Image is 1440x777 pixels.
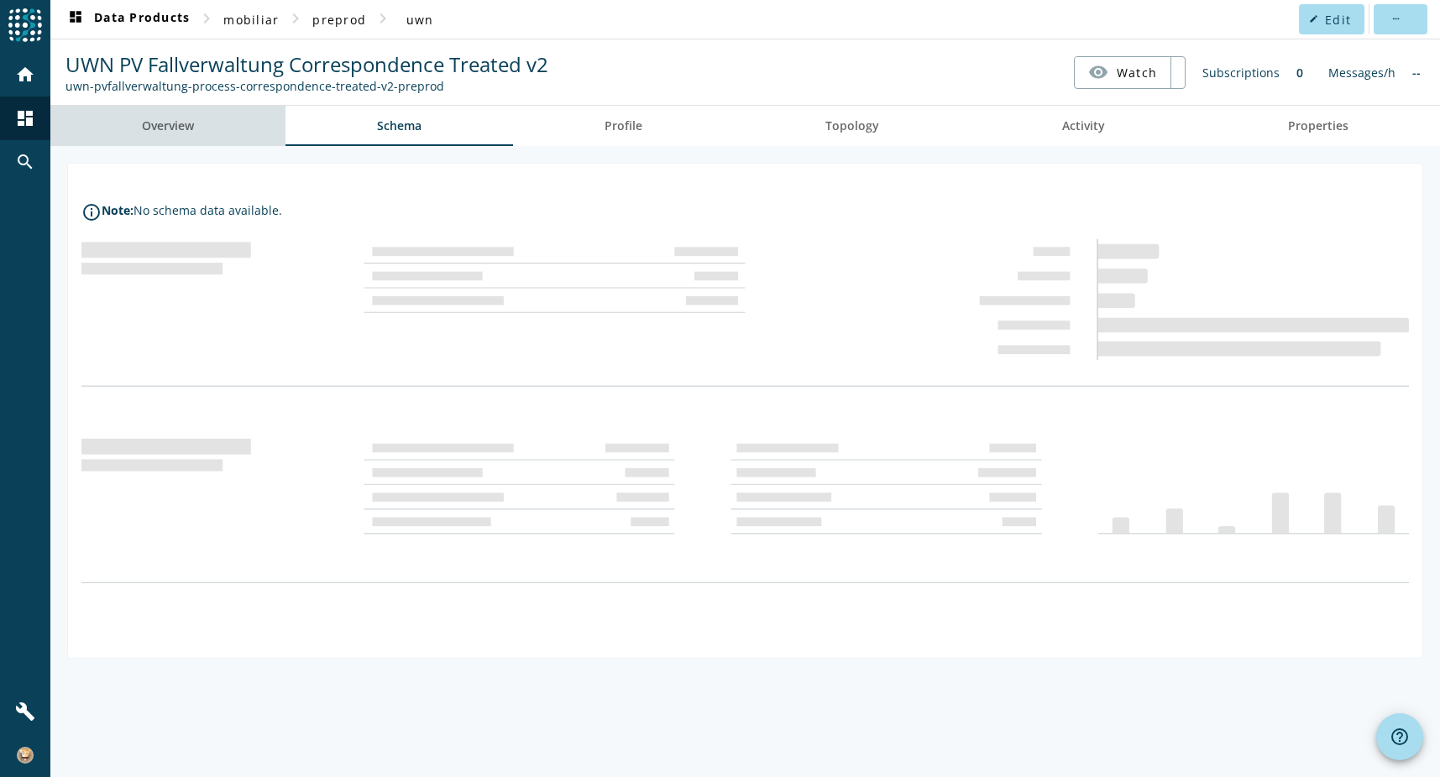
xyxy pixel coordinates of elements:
[102,202,134,218] div: Note:
[1320,56,1404,89] div: Messages/h
[65,9,86,29] mat-icon: dashboard
[1088,62,1108,82] mat-icon: visibility
[142,120,194,132] span: Overview
[15,152,35,172] mat-icon: search
[1288,56,1312,89] div: 0
[1194,56,1288,89] div: Subscriptions
[15,701,35,722] mat-icon: build
[1404,56,1429,89] div: No information
[65,50,548,78] span: UWN PV Fallverwaltung Correspondence Treated v2
[81,202,102,222] i: info_outline
[15,65,35,85] mat-icon: home
[306,4,373,34] button: preprod
[373,8,393,29] mat-icon: chevron_right
[406,12,434,28] span: uwn
[17,747,34,764] img: 4cc79a843557ef0cca8d84028febf61f
[1299,4,1364,34] button: Edit
[196,8,217,29] mat-icon: chevron_right
[81,239,1409,583] img: empty-content
[377,120,422,132] span: Schema
[312,12,366,28] span: preprod
[1325,12,1351,28] span: Edit
[65,78,548,94] div: Kafka Topic: uwn-pvfallverwaltung-process-correspondence-treated-v2-preprod
[1390,14,1400,23] mat-icon: more_horiz
[65,9,190,29] span: Data Products
[134,202,282,218] div: No schema data available.
[1288,120,1348,132] span: Properties
[605,120,642,132] span: Profile
[825,120,879,132] span: Topology
[393,4,447,34] button: uwn
[1062,120,1105,132] span: Activity
[223,12,279,28] span: mobiliar
[1390,727,1410,747] mat-icon: help_outline
[59,4,196,34] button: Data Products
[15,108,35,128] mat-icon: dashboard
[1309,14,1318,23] mat-icon: edit
[285,8,306,29] mat-icon: chevron_right
[1075,57,1170,87] button: Watch
[8,8,42,42] img: spoud-logo.svg
[217,4,285,34] button: mobiliar
[1117,58,1157,87] span: Watch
